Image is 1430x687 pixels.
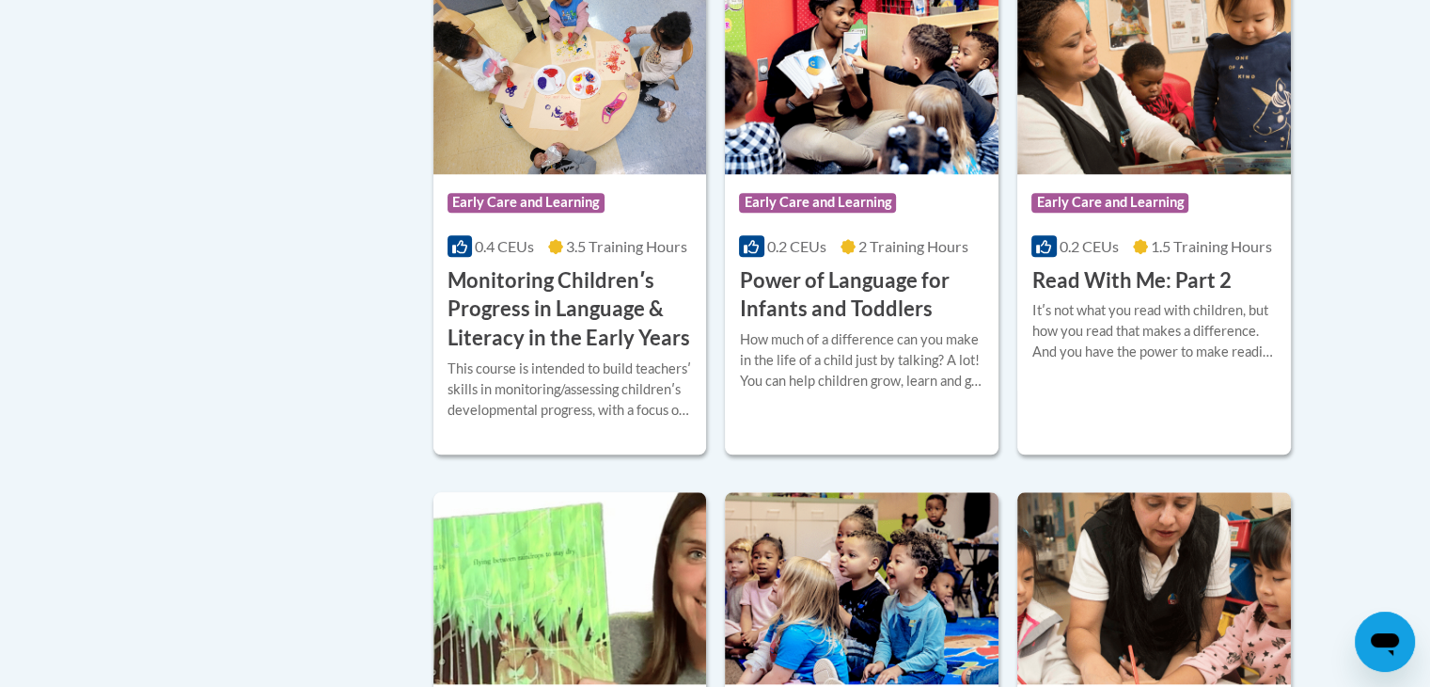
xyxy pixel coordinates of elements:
img: Course Logo [725,492,998,684]
div: Itʹs not what you read with children, but how you read that makes a difference. And you have the ... [1031,300,1277,362]
div: How much of a difference can you make in the life of a child just by talking? A lot! You can help... [739,329,984,391]
h3: Read With Me: Part 2 [1031,266,1231,296]
span: Early Care and Learning [739,193,896,212]
h3: Monitoring Childrenʹs Progress in Language & Literacy in the Early Years [448,266,693,353]
span: 2 Training Hours [858,237,968,255]
h3: Power of Language for Infants and Toddlers [739,266,984,325]
span: 0.2 CEUs [767,237,826,255]
span: 0.4 CEUs [475,237,534,255]
span: 1.5 Training Hours [1151,237,1272,255]
span: 3.5 Training Hours [566,237,687,255]
img: Course Logo [433,492,707,684]
span: 0.2 CEUs [1060,237,1119,255]
div: This course is intended to build teachersʹ skills in monitoring/assessing childrenʹs developmenta... [448,359,693,421]
span: Early Care and Learning [1031,193,1188,212]
iframe: Button to launch messaging window [1355,612,1415,672]
span: Early Care and Learning [448,193,605,212]
img: Course Logo [1017,492,1291,684]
